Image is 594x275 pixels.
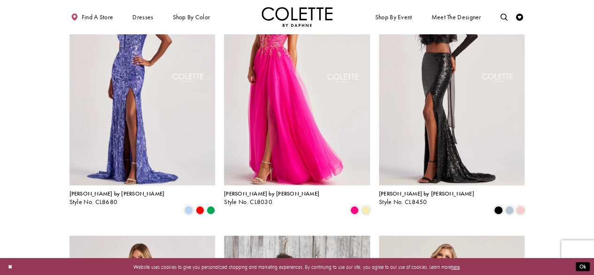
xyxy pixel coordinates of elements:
span: Shop by color [172,14,210,21]
span: Style No. CL8450 [379,198,427,206]
img: Colette by Daphne [262,7,333,27]
span: Shop By Event [373,7,414,27]
button: Submit Dialog [576,262,590,271]
a: Meet the designer [430,7,483,27]
i: Emerald [207,205,215,214]
span: [PERSON_NAME] by [PERSON_NAME] [224,190,319,197]
i: Ice Blue [505,205,514,214]
span: Shop By Event [375,14,412,21]
span: [PERSON_NAME] by [PERSON_NAME] [379,190,474,197]
div: Colette by Daphne Style No. CL8450 [379,191,474,206]
span: Style No. CL8680 [69,198,118,206]
i: Red [196,205,204,214]
span: Find a store [82,14,114,21]
span: Style No. CL8030 [224,198,272,206]
span: Dresses [131,7,155,27]
a: Check Wishlist [514,7,525,27]
p: Website uses cookies to give you personalized shopping and marketing experiences. By continuing t... [51,262,543,271]
div: Colette by Daphne Style No. CL8030 [224,191,319,206]
a: Visit Home Page [262,7,333,27]
i: Sunshine [362,205,370,214]
span: Shop by color [171,7,212,27]
a: Toggle search [499,7,509,27]
span: [PERSON_NAME] by [PERSON_NAME] [69,190,165,197]
div: Colette by Daphne Style No. CL8680 [69,191,165,206]
a: here [451,263,460,270]
span: Dresses [132,14,153,21]
span: Meet the designer [431,14,481,21]
button: Close Dialog [4,260,16,273]
a: Find a store [69,7,115,27]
